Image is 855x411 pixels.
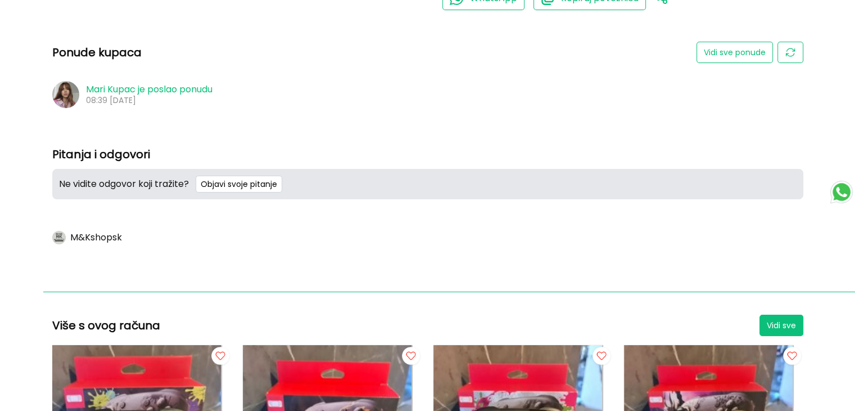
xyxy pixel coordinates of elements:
[209,345,232,368] img: follow button
[590,345,613,368] img: follow button
[696,42,773,63] button: Vidi sve ponude
[196,176,282,193] button: Objavi svoje pitanje
[59,179,189,189] p: Ne vidite odgovor koji tražite?
[86,96,212,105] p: 08:39 [DATE]
[70,233,122,243] a: M&Kshopsk
[52,320,160,331] h2: Više s ovog računa
[400,345,422,368] img: follow button
[759,315,803,336] a: Vidi sve
[52,81,79,108] img: M&Kshopsk
[52,149,803,160] h2: Pitanja i odgovori
[52,47,142,58] h2: Ponude kupaca
[52,231,66,244] img: M&Kshopsk
[781,345,803,368] img: follow button
[86,84,212,95] p: Mari Kupac je poslao ponudu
